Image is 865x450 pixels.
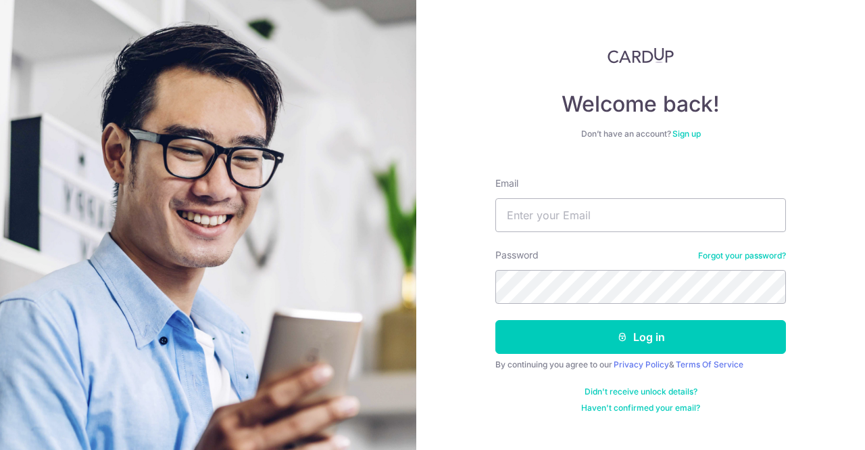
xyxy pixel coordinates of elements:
input: Enter your Email [495,198,786,232]
div: Don’t have an account? [495,129,786,139]
h4: Welcome back! [495,91,786,118]
a: Privacy Policy [614,359,669,369]
img: CardUp Logo [608,47,674,64]
a: Sign up [672,129,701,139]
a: Forgot your password? [698,250,786,261]
button: Log in [495,320,786,354]
label: Password [495,248,539,262]
label: Email [495,177,518,190]
a: Haven't confirmed your email? [581,403,700,413]
a: Terms Of Service [676,359,743,369]
div: By continuing you agree to our & [495,359,786,370]
a: Didn't receive unlock details? [585,386,697,397]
